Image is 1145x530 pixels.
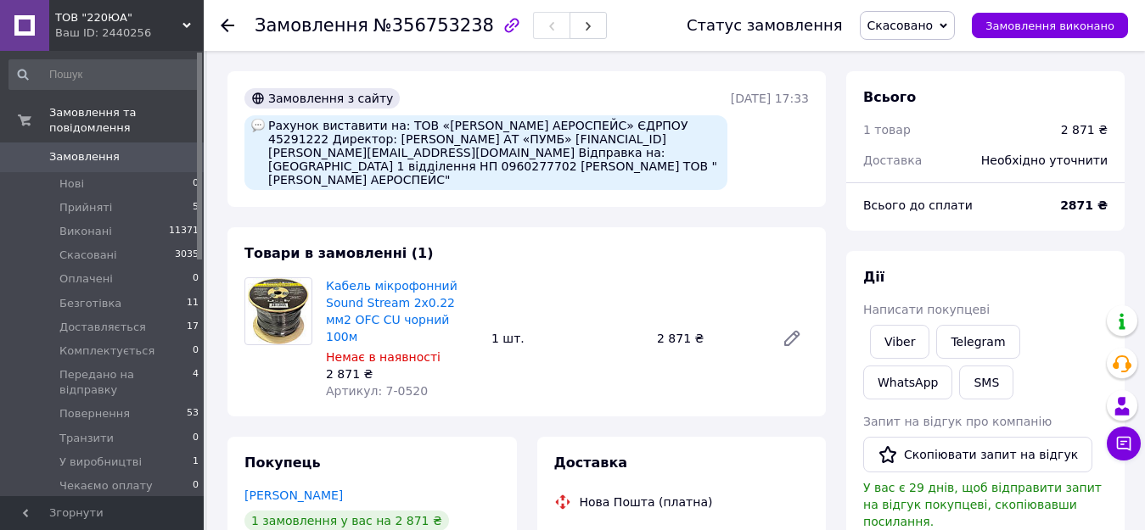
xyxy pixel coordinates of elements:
span: Немає в наявності [326,350,441,364]
button: Замовлення виконано [972,13,1128,38]
div: Статус замовлення [687,17,843,34]
span: Замовлення [255,15,368,36]
span: Всього [863,89,916,105]
span: 3035 [175,248,199,263]
span: 5 [193,200,199,215]
span: Чекаємо оплату [59,478,153,494]
a: Telegram [936,325,1019,359]
time: [DATE] 17:33 [731,92,809,105]
div: Необхідно уточнити [971,142,1118,179]
span: Виконані [59,224,112,239]
span: №356753238 [373,15,494,36]
span: Оплачені [59,271,113,287]
span: Артикул: 7-0520 [326,384,428,398]
button: Чат з покупцем [1107,427,1141,460]
button: SMS [959,365,1013,399]
a: Редагувати [775,321,809,355]
span: 0 [193,271,199,287]
span: 4 [193,367,199,398]
span: Доставка [863,153,922,167]
div: 2 871 ₴ [650,326,768,350]
span: Всього до сплати [863,198,973,212]
div: Рахунок виставити на: ТОВ «[PERSON_NAME] АЕРОСПЕЙС» ЄДРПОУ 45291222 Директор: [PERSON_NAME] АТ «П... [244,115,727,190]
span: Повернення [59,406,130,421]
div: 2 871 ₴ [1061,121,1108,138]
span: Замовлення виконано [985,20,1114,32]
a: Viber [870,325,929,359]
div: Повернутися назад [221,17,234,34]
span: Замовлення [49,149,120,165]
span: 11 [187,296,199,311]
span: Покупець [244,455,321,471]
img: Кабель мікрофонний Sound Stream 2x0.22 мм2 OFC CU чорний 100м [248,278,309,344]
span: ТОВ "220ЮА" [55,10,182,25]
img: :speech_balloon: [251,119,265,132]
a: Кабель мікрофонний Sound Stream 2x0.22 мм2 OFC CU чорний 100м [326,279,457,343]
span: 1 [193,455,199,470]
span: 11371 [169,224,199,239]
a: WhatsApp [863,365,952,399]
span: Замовлення та повідомлення [49,105,204,136]
div: Ваш ID: 2440256 [55,25,204,41]
span: 0 [193,431,199,446]
span: 17 [187,320,199,335]
a: [PERSON_NAME] [244,488,343,502]
div: Нова Пошта (платна) [575,494,717,510]
span: 53 [187,406,199,421]
span: Скасовано [867,19,934,32]
span: Доставляється [59,320,146,335]
span: Нові [59,176,84,192]
span: 0 [193,478,199,494]
div: 1 шт. [485,326,650,350]
span: Товари в замовленні (1) [244,245,434,261]
span: Комплектується [59,343,154,359]
span: 1 товар [863,123,911,137]
span: Запит на відгук про компанію [863,415,1052,428]
span: 0 [193,176,199,192]
span: У вас є 29 днів, щоб відправити запит на відгук покупцеві, скопіювавши посилання. [863,481,1102,528]
button: Скопіювати запит на відгук [863,437,1092,472]
span: Написати покупцеві [863,303,990,316]
div: 2 871 ₴ [326,365,478,382]
span: Скасовані [59,248,117,263]
span: Транзити [59,431,114,446]
span: Дії [863,269,884,285]
span: Доставка [554,455,628,471]
span: Безготівка [59,296,121,311]
span: У виробництві [59,455,142,470]
b: 2871 ₴ [1060,198,1108,212]
span: Прийняті [59,200,112,215]
input: Пошук [8,59,200,90]
span: 0 [193,343,199,359]
div: Замовлення з сайту [244,88,400,109]
span: Передано на відправку [59,367,193,398]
